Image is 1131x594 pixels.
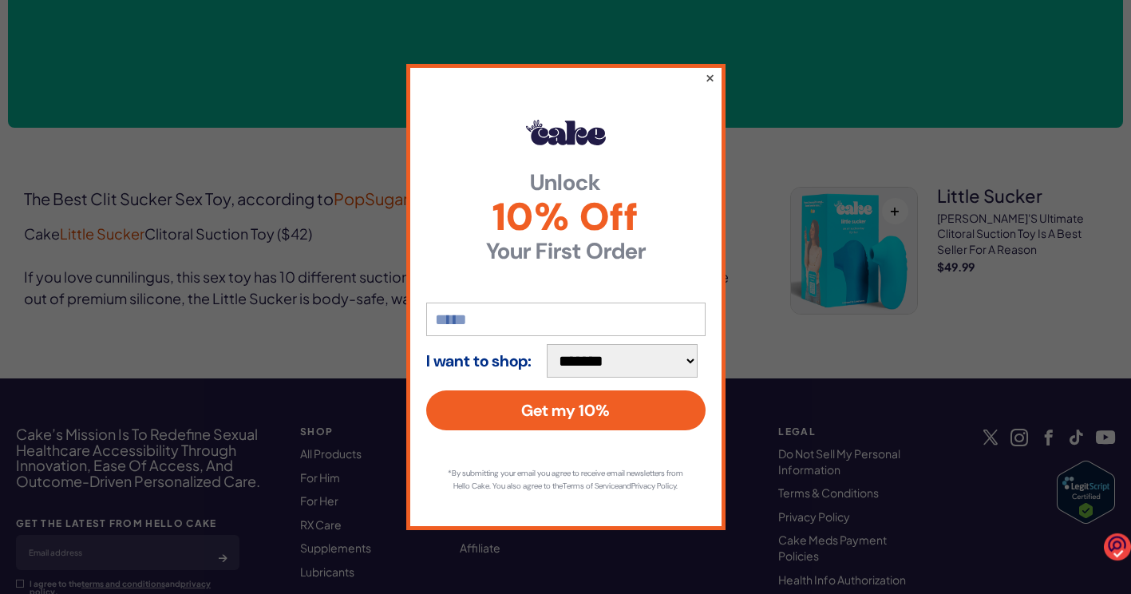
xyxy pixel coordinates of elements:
a: Privacy Policy [631,481,676,491]
span: 10% Off [426,198,706,236]
button: Get my 10% [426,390,706,430]
a: Terms of Service [563,481,619,491]
img: Hello Cake [526,120,606,145]
img: o1IwAAAABJRU5ErkJggg== [1104,533,1131,562]
button: × [704,68,714,87]
strong: Your First Order [426,240,706,263]
strong: I want to shop: [426,352,532,370]
p: *By submitting your email you agree to receive email newsletters from Hello Cake. You also agree ... [442,467,690,493]
strong: Unlock [426,172,706,194]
